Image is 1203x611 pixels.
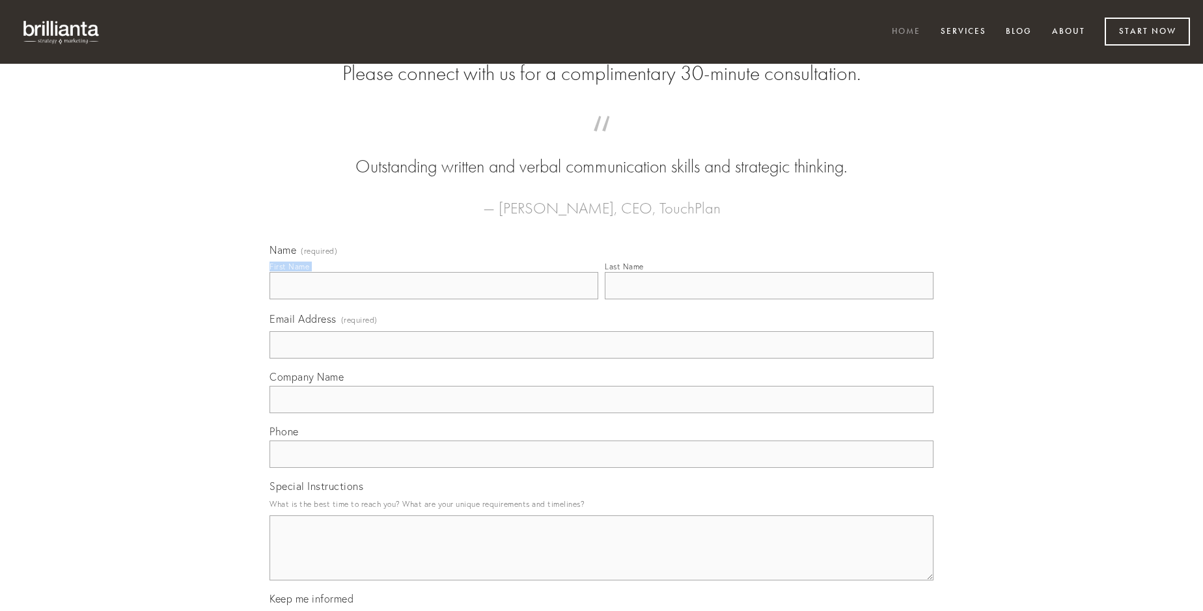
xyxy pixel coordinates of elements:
[290,129,913,154] span: “
[270,425,299,438] span: Phone
[270,312,337,325] span: Email Address
[270,480,363,493] span: Special Instructions
[341,311,378,329] span: (required)
[301,247,337,255] span: (required)
[270,243,296,256] span: Name
[605,262,644,271] div: Last Name
[932,21,995,43] a: Services
[1105,18,1190,46] a: Start Now
[1044,21,1094,43] a: About
[997,21,1040,43] a: Blog
[290,129,913,180] blockquote: Outstanding written and verbal communication skills and strategic thinking.
[290,180,913,221] figcaption: — [PERSON_NAME], CEO, TouchPlan
[270,262,309,271] div: First Name
[270,370,344,383] span: Company Name
[270,495,933,513] p: What is the best time to reach you? What are your unique requirements and timelines?
[270,592,353,605] span: Keep me informed
[883,21,929,43] a: Home
[270,61,933,86] h2: Please connect with us for a complimentary 30-minute consultation.
[13,13,111,51] img: brillianta - research, strategy, marketing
